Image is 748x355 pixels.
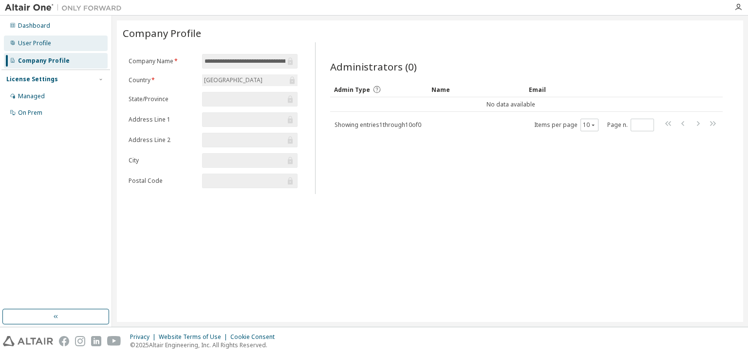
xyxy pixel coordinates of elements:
div: Company Profile [18,57,70,65]
label: State/Province [129,95,196,103]
label: Postal Code [129,177,196,185]
label: City [129,157,196,164]
label: Address Line 2 [129,136,196,144]
div: Managed [18,92,45,100]
label: Company Name [129,57,196,65]
span: Items per page [534,119,598,131]
img: altair_logo.svg [3,336,53,346]
span: Administrators (0) [330,60,417,73]
button: 10 [583,121,596,129]
p: © 2025 Altair Engineering, Inc. All Rights Reserved. [130,341,280,349]
span: Admin Type [334,86,370,94]
img: instagram.svg [75,336,85,346]
div: Dashboard [18,22,50,30]
div: [GEOGRAPHIC_DATA] [203,75,264,86]
td: No data available [330,97,692,112]
span: Page n. [607,119,654,131]
div: User Profile [18,39,51,47]
div: [GEOGRAPHIC_DATA] [202,74,298,86]
div: Cookie Consent [230,333,280,341]
img: Altair One [5,3,127,13]
div: License Settings [6,75,58,83]
img: linkedin.svg [91,336,101,346]
div: Name [431,82,521,97]
label: Country [129,76,196,84]
div: Website Terms of Use [159,333,230,341]
img: youtube.svg [107,336,121,346]
label: Address Line 1 [129,116,196,124]
div: On Prem [18,109,42,117]
div: Privacy [130,333,159,341]
span: Showing entries 1 through 10 of 0 [335,121,421,129]
span: Company Profile [123,26,201,40]
div: Email [529,82,618,97]
img: facebook.svg [59,336,69,346]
